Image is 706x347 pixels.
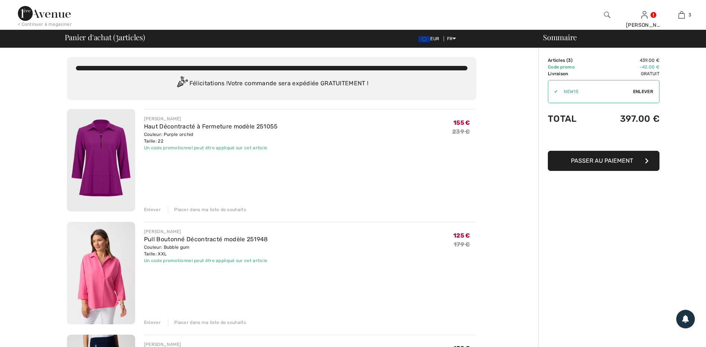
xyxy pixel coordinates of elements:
[144,115,278,122] div: [PERSON_NAME]
[18,6,71,21] img: 1ère Avenue
[595,57,659,64] td: 439.00 €
[18,21,72,28] div: < Continuer à magasiner
[144,319,161,326] div: Enlever
[144,228,268,235] div: [PERSON_NAME]
[678,10,685,19] img: Mon panier
[663,10,700,19] a: 3
[453,232,470,239] span: 125 €
[144,206,161,213] div: Enlever
[144,144,278,151] div: Un code promotionnel peut être appliqué sur cet article
[144,257,268,264] div: Un code promotionnel peut être appliqué sur cet article
[447,36,456,41] span: FR
[548,70,595,77] td: Livraison
[534,34,702,41] div: Sommaire
[168,206,246,213] div: Placer dans ma liste de souhaits
[65,34,145,41] span: Panier d'achat ( articles)
[595,64,659,70] td: -42.00 €
[452,128,470,135] s: 239 €
[633,88,653,95] span: Enlever
[67,222,135,324] img: Pull Boutonné Décontracté modèle 251948
[568,58,571,63] span: 3
[571,157,633,164] span: Passer au paiement
[418,36,430,42] img: Euro
[689,12,691,18] span: 3
[418,36,442,41] span: EUR
[454,241,470,248] s: 179 €
[453,119,470,126] span: 155 €
[175,76,189,91] img: Congratulation2.svg
[144,131,278,144] div: Couleur: Purple orchid Taille: 22
[144,236,268,243] a: Pull Boutonné Décontracté modèle 251948
[168,319,246,326] div: Placer dans ma liste de souhaits
[144,123,278,130] a: Haut Décontracté à Fermeture modèle 251055
[595,70,659,77] td: Gratuit
[76,76,467,91] div: Félicitations ! Votre commande sera expédiée GRATUITEMENT !
[558,80,633,103] input: Code promo
[641,10,648,19] img: Mes infos
[548,106,595,131] td: Total
[548,64,595,70] td: Code promo
[595,106,659,131] td: 397.00 €
[548,88,558,95] div: ✔
[67,109,135,211] img: Haut Décontracté à Fermeture modèle 251055
[548,151,659,171] button: Passer au paiement
[548,131,659,148] iframe: PayPal
[144,244,268,257] div: Couleur: Bubble gum Taille: XXL
[604,10,610,19] img: recherche
[115,32,119,41] span: 3
[641,11,648,18] a: Se connecter
[626,21,662,29] div: [PERSON_NAME]
[548,57,595,64] td: Articles ( )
